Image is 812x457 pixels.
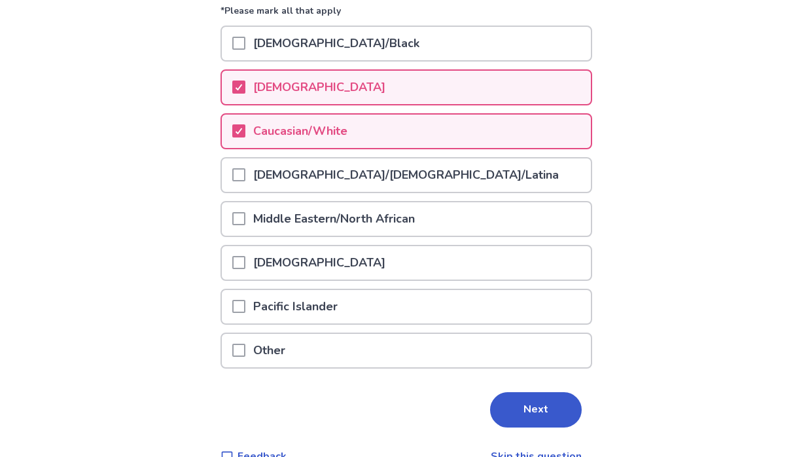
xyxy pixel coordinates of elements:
[245,246,393,280] p: [DEMOGRAPHIC_DATA]
[245,290,345,323] p: Pacific Islander
[490,392,582,428] button: Next
[245,202,423,236] p: Middle Eastern/North African
[221,4,592,26] p: *Please mark all that apply
[245,27,427,60] p: [DEMOGRAPHIC_DATA]/Black
[245,334,293,367] p: Other
[245,71,393,104] p: [DEMOGRAPHIC_DATA]
[245,158,567,192] p: [DEMOGRAPHIC_DATA]/[DEMOGRAPHIC_DATA]/Latina
[245,115,355,148] p: Caucasian/White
